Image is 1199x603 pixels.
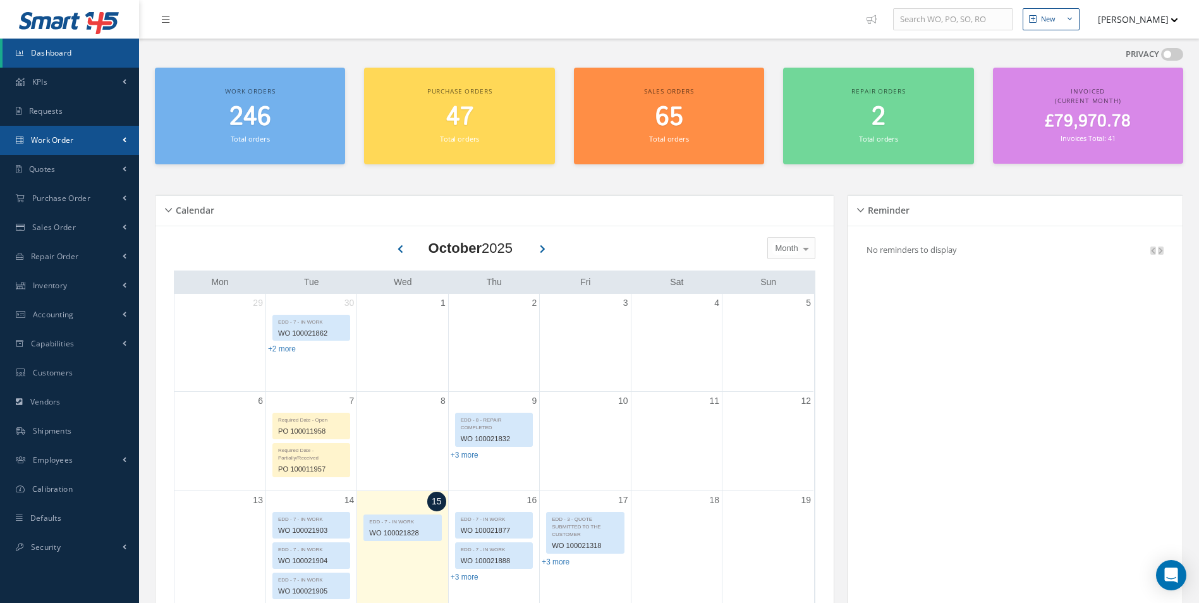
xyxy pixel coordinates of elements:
h5: Reminder [864,201,910,216]
span: 65 [655,99,683,135]
p: No reminders to display [867,244,957,255]
span: Quotes [29,164,56,174]
div: EDD - 7 - IN WORK [273,573,350,584]
a: October 7, 2025 [347,392,357,410]
small: Total orders [649,134,688,143]
a: October 14, 2025 [342,491,357,509]
a: October 6, 2025 [255,392,265,410]
div: EDD - 7 - IN WORK [273,513,350,523]
td: October 7, 2025 [265,391,356,491]
a: October 15, 2025 [427,492,446,511]
a: Show 3 more events [451,451,478,460]
a: September 29, 2025 [250,294,265,312]
span: Sales orders [644,87,693,95]
span: Vendors [30,396,61,407]
a: October 4, 2025 [712,294,722,312]
span: Repair orders [851,87,905,95]
a: Wednesday [391,274,415,290]
span: Capabilities [31,338,75,349]
a: October 13, 2025 [250,491,265,509]
div: EDD - 7 - IN WORK [273,543,350,554]
div: WO 100021903 [273,523,350,538]
div: EDD - 7 - IN WORK [364,515,441,526]
td: October 6, 2025 [174,391,265,491]
div: WO 100021877 [456,523,532,538]
a: Friday [578,274,593,290]
a: Tuesday [301,274,322,290]
span: Purchase orders [427,87,492,95]
span: Accounting [33,309,74,320]
a: October 5, 2025 [803,294,813,312]
td: October 9, 2025 [448,391,539,491]
a: Sunday [758,274,779,290]
span: Repair Order [31,251,79,262]
a: October 3, 2025 [621,294,631,312]
td: October 4, 2025 [631,294,722,392]
td: October 12, 2025 [722,391,813,491]
td: October 3, 2025 [540,294,631,392]
a: October 8, 2025 [438,392,448,410]
span: Work Order [31,135,74,145]
div: WO 100021862 [273,326,350,341]
a: September 30, 2025 [342,294,357,312]
a: October 9, 2025 [529,392,539,410]
td: October 5, 2025 [722,294,813,392]
span: 47 [446,99,473,135]
a: October 18, 2025 [707,491,722,509]
span: Security [31,542,61,552]
div: WO 100021828 [364,526,441,540]
div: Required Date - Open [273,413,350,424]
div: WO 100021832 [456,432,532,446]
a: October 16, 2025 [525,491,540,509]
div: Required Date - Partially/Received [273,444,350,462]
span: Customers [33,367,73,378]
td: October 10, 2025 [540,391,631,491]
a: Thursday [484,274,504,290]
div: WO 100021888 [456,554,532,568]
a: October 10, 2025 [616,392,631,410]
small: Total orders [859,134,898,143]
h5: Calendar [172,201,214,216]
div: WO 100021318 [547,539,623,553]
div: EDD - 7 - IN WORK [273,315,350,326]
td: October 2, 2025 [448,294,539,392]
div: PO 100011957 [273,462,350,477]
a: October 12, 2025 [798,392,813,410]
div: EDD - 8 - REPAIR COMPLETED [456,413,532,432]
td: October 8, 2025 [357,391,448,491]
a: Work orders 246 Total orders [155,68,345,164]
input: Search WO, PO, SO, RO [893,8,1013,31]
td: September 29, 2025 [174,294,265,392]
a: Show 3 more events [542,557,569,566]
div: WO 100021904 [273,554,350,568]
span: Sales Order [32,222,76,233]
span: Requests [29,106,63,116]
span: Shipments [33,425,72,436]
a: Invoiced (Current Month) £79,970.78 Invoices Total: 41 [993,68,1183,164]
button: New [1023,8,1080,30]
a: October 17, 2025 [616,491,631,509]
a: Purchase orders 47 Total orders [364,68,554,164]
a: Show 2 more events [268,344,296,353]
td: October 1, 2025 [357,294,448,392]
b: October [429,240,482,256]
a: October 11, 2025 [707,392,722,410]
span: (Current Month) [1055,96,1121,105]
span: 2 [872,99,886,135]
a: Monday [209,274,231,290]
div: EDD - 7 - IN WORK [456,543,532,554]
small: Total orders [231,134,270,143]
span: Month [772,242,798,255]
span: Work orders [225,87,275,95]
span: Dashboard [31,47,72,58]
div: WO 100021905 [273,584,350,599]
span: Employees [33,454,73,465]
span: Calibration [32,484,73,494]
span: Invoiced [1071,87,1105,95]
a: October 19, 2025 [798,491,813,509]
td: October 11, 2025 [631,391,722,491]
div: EDD - 7 - IN WORK [456,513,532,523]
label: PRIVACY [1126,48,1159,61]
a: October 1, 2025 [438,294,448,312]
span: Defaults [30,513,61,523]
